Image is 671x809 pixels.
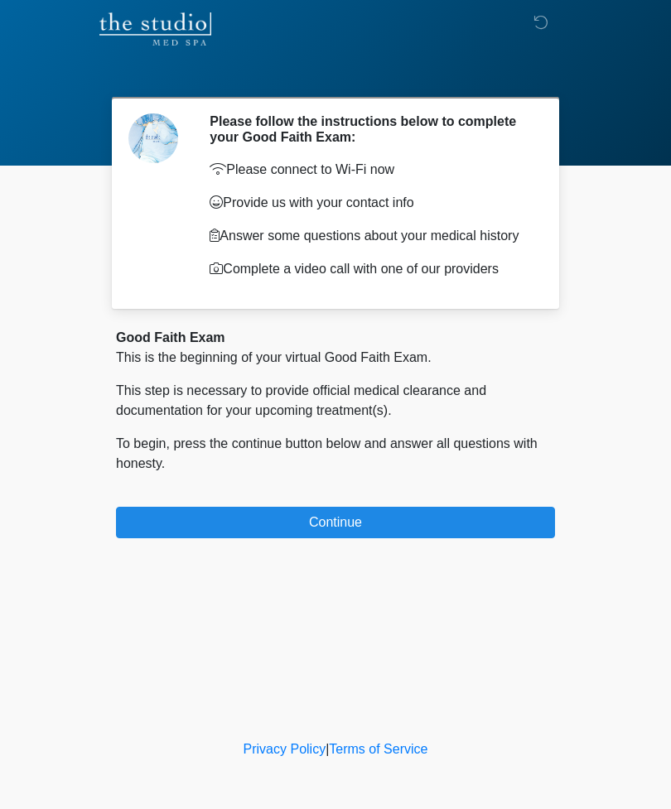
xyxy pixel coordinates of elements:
[326,742,329,756] a: |
[210,226,530,246] p: Answer some questions about your medical history
[128,113,178,163] img: Agent Avatar
[116,328,555,348] div: Good Faith Exam
[116,507,555,538] button: Continue
[99,12,211,46] img: The Studio Med Spa Logo
[210,259,530,279] p: Complete a video call with one of our providers
[210,160,530,180] p: Please connect to Wi-Fi now
[329,742,427,756] a: Terms of Service
[116,434,555,474] p: To begin, press the continue button below and answer all questions with honesty.
[210,113,530,145] h2: Please follow the instructions below to complete your Good Faith Exam:
[210,193,530,213] p: Provide us with your contact info
[116,348,555,368] p: This is the beginning of your virtual Good Faith Exam.
[244,742,326,756] a: Privacy Policy
[116,381,555,421] p: This step is necessary to provide official medical clearance and documentation for your upcoming ...
[104,60,567,90] h1: ‎ ‎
